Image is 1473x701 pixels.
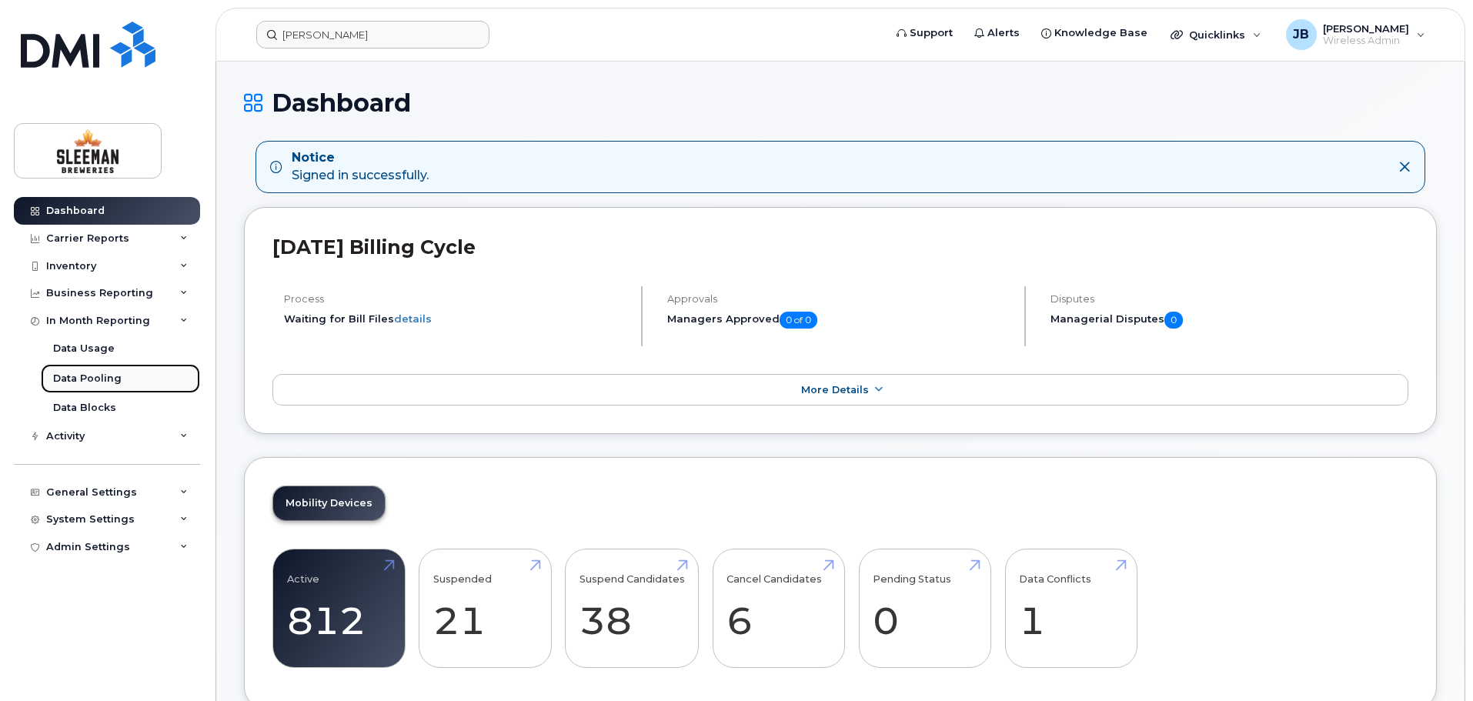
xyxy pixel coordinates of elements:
[780,312,817,329] span: 0 of 0
[1019,558,1123,659] a: Data Conflicts 1
[292,149,429,185] div: Signed in successfully.
[284,312,628,326] li: Waiting for Bill Files
[272,235,1408,259] h2: [DATE] Billing Cycle
[667,312,1011,329] h5: Managers Approved
[394,312,432,325] a: details
[801,384,869,396] span: More Details
[1050,312,1408,329] h5: Managerial Disputes
[433,558,537,659] a: Suspended 21
[287,558,391,659] a: Active 812
[873,558,977,659] a: Pending Status 0
[667,293,1011,305] h4: Approvals
[244,89,1437,116] h1: Dashboard
[284,293,628,305] h4: Process
[292,149,429,167] strong: Notice
[273,486,385,520] a: Mobility Devices
[1050,293,1408,305] h4: Disputes
[580,558,685,659] a: Suspend Candidates 38
[726,558,830,659] a: Cancel Candidates 6
[1164,312,1183,329] span: 0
